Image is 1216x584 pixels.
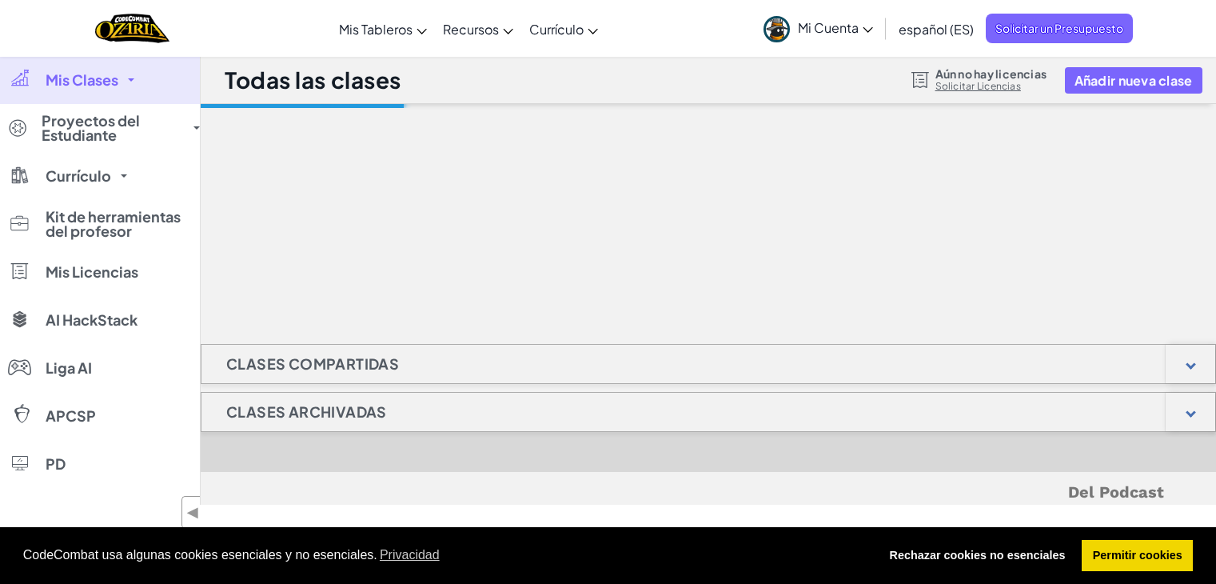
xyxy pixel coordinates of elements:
[763,16,790,42] img: avatar
[46,361,92,375] span: Liga AI
[798,19,873,36] span: Mi Cuenta
[339,21,413,38] span: Mis Tableros
[46,210,189,238] span: Kit de herramientas del profesor
[331,7,435,50] a: Mis Tableros
[95,12,169,45] a: Ozaria by CodeCombat logo
[435,7,521,50] a: Recursos
[935,67,1047,80] span: Aún no hay licencias
[377,543,442,567] a: learn more about cookies
[521,7,606,50] a: Currículo
[899,21,974,38] span: español (ES)
[201,344,424,384] h1: Clases Compartidas
[253,480,1164,505] h5: Del Podcast
[23,543,866,567] span: CodeCombat usa algunas cookies esenciales y no esenciales.
[186,501,200,524] span: ◀
[42,114,184,142] span: Proyectos del Estudiante
[879,540,1076,572] a: deny cookies
[756,3,881,54] a: Mi Cuenta
[46,169,111,183] span: Currículo
[46,73,118,87] span: Mis Clases
[1082,540,1193,572] a: allow cookies
[95,12,169,45] img: Home
[225,65,401,95] h1: Todas las clases
[935,80,1047,93] a: Solicitar Licencias
[46,313,138,327] span: AI HackStack
[46,265,138,279] span: Mis Licencias
[443,21,499,38] span: Recursos
[201,392,412,432] h1: Clases archivadas
[529,21,584,38] span: Currículo
[891,7,982,50] a: español (ES)
[1065,67,1202,94] button: Añadir nueva clase
[986,14,1133,43] a: Solicitar un Presupuesto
